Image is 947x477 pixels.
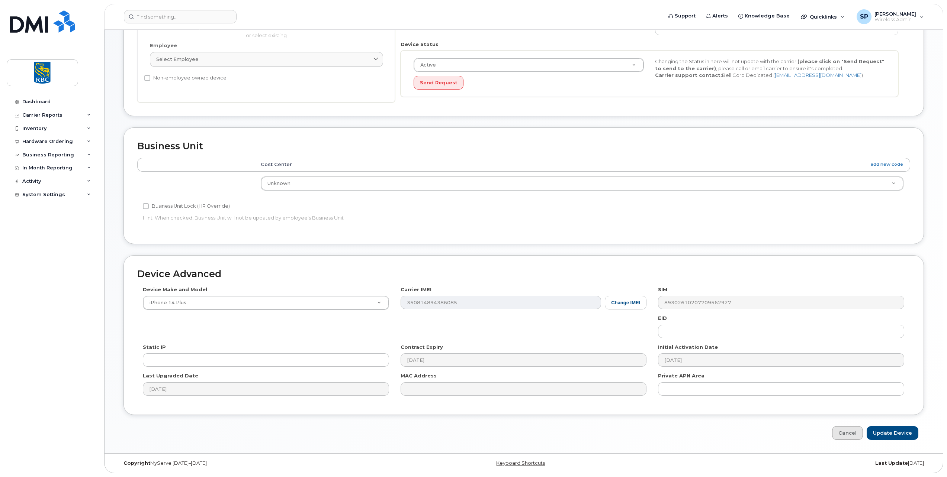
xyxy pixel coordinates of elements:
label: Business Unit Lock (HR Override) [143,202,230,211]
strong: Carrier support contact: [655,72,722,78]
p: or select existing [150,32,383,39]
label: Contract Expiry [401,344,443,351]
div: Savan Patel [851,9,929,24]
label: Non-employee owned device [144,74,227,82]
span: SP [860,12,868,21]
a: [EMAIL_ADDRESS][DOMAIN_NAME] [775,72,861,78]
label: Employee [150,42,177,49]
strong: (please click on "Send Request" to send to the carrier) [655,58,884,71]
span: Active [416,62,436,68]
label: SIM [658,286,667,293]
label: Device Status [401,41,439,48]
label: Initial Activation Date [658,344,718,351]
span: [PERSON_NAME] [874,11,916,17]
span: Support [675,12,696,20]
label: Last Upgraded Date [143,372,198,379]
h2: Device Advanced [137,269,910,279]
a: iPhone 14 Plus [143,296,389,309]
span: Quicklinks [810,14,837,20]
span: Knowledge Base [745,12,790,20]
div: [DATE] [659,460,930,466]
span: iPhone 14 Plus [145,299,186,306]
span: Wireless Admin [874,17,916,23]
strong: Last Update [875,460,908,466]
a: add new code [871,161,903,168]
input: Update Device [867,426,918,440]
a: Knowledge Base [733,9,795,23]
input: Non-employee owned device [144,75,150,81]
a: Select employee [150,52,383,67]
strong: Copyright [123,460,150,466]
label: Private APN Area [658,372,704,379]
a: Unknown [261,177,903,190]
a: Cancel [832,426,863,440]
button: Change IMEI [605,296,646,309]
input: Business Unit Lock (HR Override) [143,203,149,209]
div: Quicklinks [796,9,850,24]
p: Hint: When checked, Business Unit will not be updated by employee's Business Unit [143,214,646,221]
a: Active [414,58,643,72]
th: Cost Center [254,158,910,171]
label: MAC Address [401,372,437,379]
span: Select employee [156,56,199,63]
input: Find something... [124,10,237,23]
a: Support [663,9,701,23]
a: Keyboard Shortcuts [496,460,545,466]
label: Static IP [143,344,166,351]
button: Send Request [414,76,463,90]
label: Device Make and Model [143,286,207,293]
label: EID [658,315,667,322]
span: Unknown [267,181,290,186]
div: Changing the Status in here will not update with the carrier, , please call or email carrier to e... [649,58,891,79]
span: Alerts [712,12,728,20]
a: Alerts [701,9,733,23]
h2: Business Unit [137,141,910,152]
div: MyServe [DATE]–[DATE] [118,460,388,466]
label: Carrier IMEI [401,286,431,293]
